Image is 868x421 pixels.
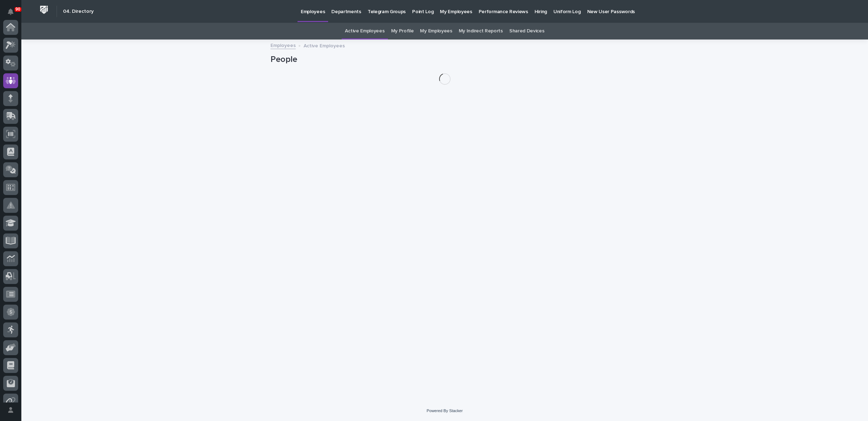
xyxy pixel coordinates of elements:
[9,9,18,20] div: Notifications90
[427,409,463,413] a: Powered By Stacker
[16,7,20,12] p: 90
[391,23,414,40] a: My Profile
[459,23,503,40] a: My Indirect Reports
[270,41,296,49] a: Employees
[63,9,94,15] h2: 04. Directory
[420,23,452,40] a: My Employees
[270,54,619,65] h1: People
[509,23,545,40] a: Shared Devices
[3,4,18,19] button: Notifications
[345,23,384,40] a: Active Employees
[37,3,51,16] img: Workspace Logo
[304,41,345,49] p: Active Employees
